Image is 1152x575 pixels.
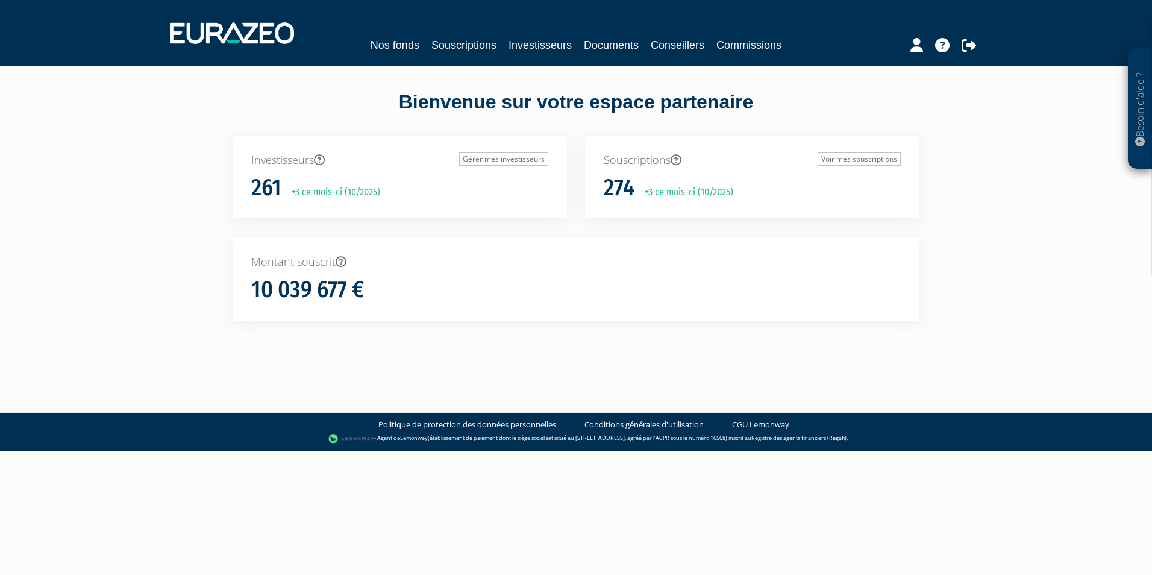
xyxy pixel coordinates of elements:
a: Lemonway [400,434,428,442]
img: logo-lemonway.png [328,433,375,445]
div: - Agent de (établissement de paiement dont le siège social est situé au [STREET_ADDRESS], agréé p... [12,433,1140,445]
p: Besoin d'aide ? [1133,55,1147,163]
div: Bienvenue sur votre espace partenaire [224,89,928,136]
a: Nos fonds [371,37,419,54]
p: +3 ce mois-ci (10/2025) [283,186,380,200]
p: Souscriptions [604,152,901,168]
a: Voir mes souscriptions [818,152,901,166]
a: CGU Lemonway [732,419,789,430]
a: Registre des agents financiers (Regafi) [751,434,847,442]
p: Montant souscrit [251,254,901,270]
img: 1732889491-logotype_eurazeo_blanc_rvb.png [170,22,294,44]
h1: 274 [604,175,634,201]
h1: 261 [251,175,281,201]
a: Gérer mes investisseurs [459,152,548,166]
a: Commissions [716,37,781,54]
p: Investisseurs [251,152,548,168]
a: Conseillers [651,37,704,54]
a: Politique de protection des données personnelles [378,419,556,430]
h1: 10 039 677 € [251,277,364,303]
p: +3 ce mois-ci (10/2025) [636,186,733,200]
a: Souscriptions [431,37,496,54]
a: Documents [584,37,639,54]
a: Investisseurs [509,37,572,54]
a: Conditions générales d'utilisation [584,419,704,430]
